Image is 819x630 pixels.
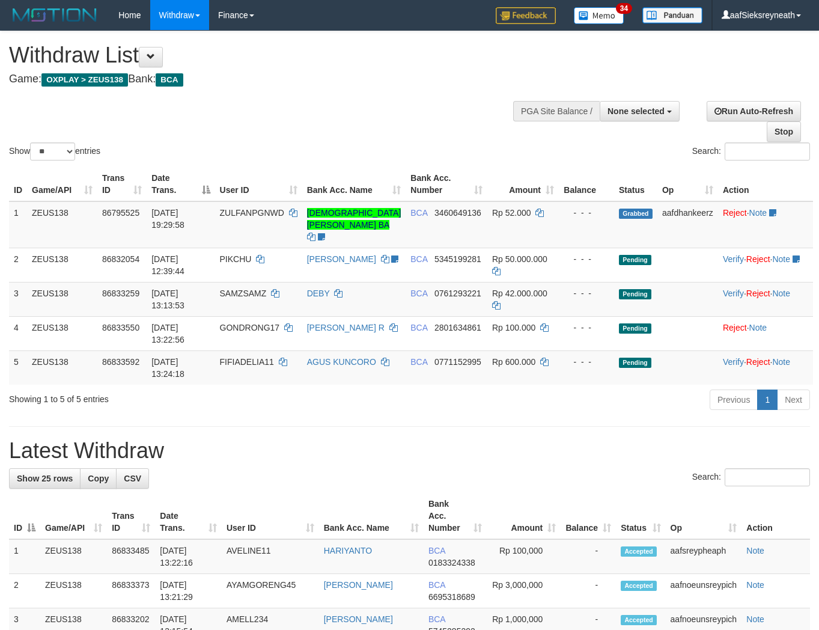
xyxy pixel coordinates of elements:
[496,7,556,24] img: Feedback.jpg
[666,574,742,608] td: aafnoeunsreypich
[718,316,813,350] td: ·
[9,73,534,85] h4: Game: Bank:
[220,323,280,332] span: GONDRONG17
[619,209,653,219] span: Grabbed
[619,289,651,299] span: Pending
[772,357,790,367] a: Note
[487,167,559,201] th: Amount: activate to sort column ascending
[9,468,81,489] a: Show 25 rows
[692,468,810,486] label: Search:
[124,474,141,483] span: CSV
[428,558,475,567] span: Copy 0183324338 to clipboard
[746,289,770,298] a: Reject
[220,254,252,264] span: PIKCHU
[410,357,427,367] span: BCA
[741,493,810,539] th: Action
[428,614,445,624] span: BCA
[492,289,547,298] span: Rp 42.000.000
[621,581,657,591] span: Accepted
[102,289,139,298] span: 86833259
[40,539,107,574] td: ZEUS138
[324,546,372,555] a: HARIYANTO
[723,357,744,367] a: Verify
[777,390,810,410] a: Next
[723,208,747,218] a: Reject
[492,323,535,332] span: Rp 100.000
[614,167,657,201] th: Status
[116,468,149,489] a: CSV
[561,539,616,574] td: -
[147,167,215,201] th: Date Trans.: activate to sort column descending
[666,539,742,574] td: aafsreypheaph
[746,614,764,624] a: Note
[749,323,767,332] a: Note
[307,254,376,264] a: [PERSON_NAME]
[9,43,534,67] h1: Withdraw List
[619,255,651,265] span: Pending
[302,167,406,201] th: Bank Acc. Name: activate to sort column ascending
[410,208,427,218] span: BCA
[772,289,790,298] a: Note
[215,167,302,201] th: User ID: activate to sort column ascending
[424,493,487,539] th: Bank Acc. Number: activate to sort column ascending
[434,254,481,264] span: Copy 5345199281 to clipboard
[155,574,222,608] td: [DATE] 13:21:29
[17,474,73,483] span: Show 25 rows
[80,468,117,489] a: Copy
[564,253,609,265] div: - - -
[564,207,609,219] div: - - -
[746,580,764,590] a: Note
[410,323,427,332] span: BCA
[434,323,481,332] span: Copy 2801634861 to clipboard
[151,289,184,310] span: [DATE] 13:13:53
[492,357,535,367] span: Rp 600.000
[41,73,128,87] span: OXPLAY > ZEUS138
[107,493,155,539] th: Trans ID: activate to sort column ascending
[657,201,718,248] td: aafdhankeerz
[772,254,790,264] a: Note
[619,323,651,334] span: Pending
[220,208,284,218] span: ZULFANPGNWD
[9,316,27,350] td: 4
[410,254,427,264] span: BCA
[574,7,624,24] img: Button%20Memo.svg
[621,546,657,557] span: Accepted
[410,289,427,298] span: BCA
[513,101,600,121] div: PGA Site Balance /
[749,208,767,218] a: Note
[710,390,758,410] a: Previous
[718,167,813,201] th: Action
[487,574,561,608] td: Rp 3,000,000
[155,493,222,539] th: Date Trans.: activate to sort column ascending
[621,615,657,625] span: Accepted
[155,539,222,574] td: [DATE] 13:22:16
[707,101,801,121] a: Run Auto-Refresh
[9,493,40,539] th: ID: activate to sort column descending
[561,574,616,608] td: -
[27,201,97,248] td: ZEUS138
[107,539,155,574] td: 86833485
[222,493,319,539] th: User ID: activate to sort column ascending
[102,208,139,218] span: 86795525
[9,388,332,405] div: Showing 1 to 5 of 5 entries
[97,167,147,201] th: Trans ID: activate to sort column ascending
[718,201,813,248] td: ·
[307,289,330,298] a: DEBY
[492,208,531,218] span: Rp 52.000
[434,357,481,367] span: Copy 0771152995 to clipboard
[757,390,778,410] a: 1
[27,248,97,282] td: ZEUS138
[9,439,810,463] h1: Latest Withdraw
[9,574,40,608] td: 2
[151,323,184,344] span: [DATE] 13:22:56
[767,121,801,142] a: Stop
[102,357,139,367] span: 86833592
[723,289,744,298] a: Verify
[428,580,445,590] span: BCA
[746,254,770,264] a: Reject
[657,167,718,201] th: Op: activate to sort column ascending
[616,3,632,14] span: 34
[40,493,107,539] th: Game/API: activate to sort column ascending
[27,350,97,385] td: ZEUS138
[434,289,481,298] span: Copy 0761293221 to clipboard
